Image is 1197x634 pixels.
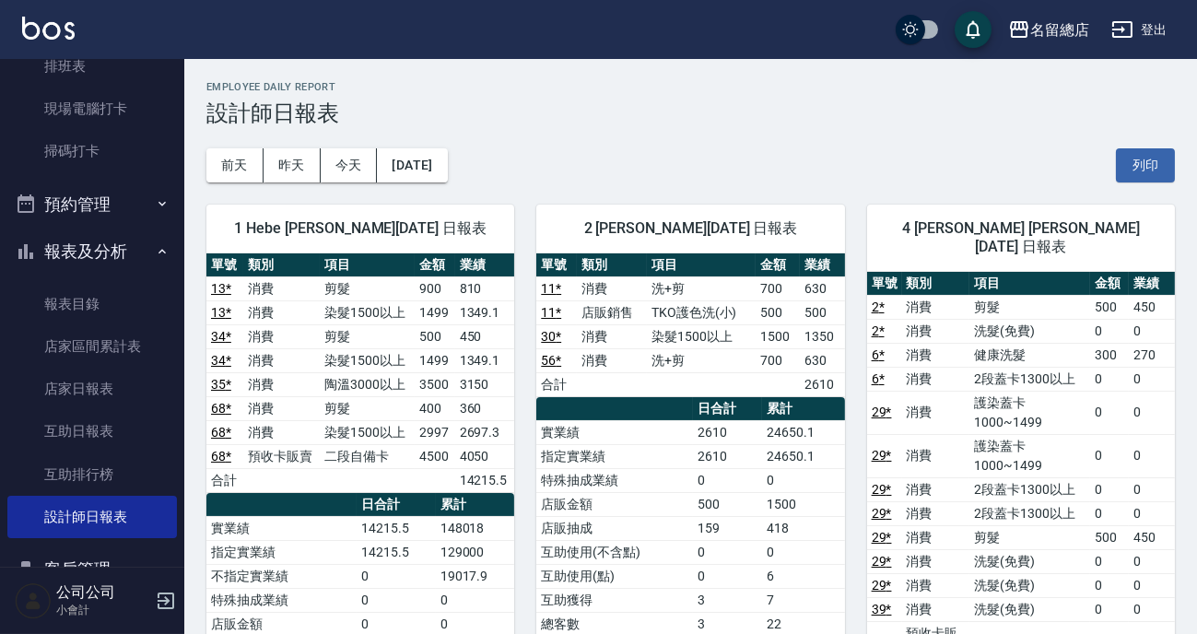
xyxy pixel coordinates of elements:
[577,276,647,300] td: 消費
[1090,272,1129,296] th: 金額
[902,367,970,391] td: 消費
[415,276,455,300] td: 900
[1129,272,1175,296] th: 業績
[762,397,844,421] th: 累計
[7,88,177,130] a: 現場電腦打卡
[693,468,762,492] td: 0
[7,453,177,496] a: 互助排行榜
[902,477,970,501] td: 消費
[1129,319,1175,343] td: 0
[969,319,1090,343] td: 洗髮(免費)
[762,444,844,468] td: 24650.1
[969,501,1090,525] td: 2段蓋卡1300以上
[969,573,1090,597] td: 洗髮(免費)
[969,295,1090,319] td: 剪髮
[206,516,357,540] td: 實業績
[889,219,1153,256] span: 4 [PERSON_NAME] [PERSON_NAME][DATE] 日報表
[902,272,970,296] th: 類別
[415,300,455,324] td: 1499
[7,130,177,172] a: 掃碼打卡
[415,253,455,277] th: 金額
[577,324,647,348] td: 消費
[756,348,800,372] td: 700
[320,324,414,348] td: 剪髮
[22,17,75,40] img: Logo
[762,588,844,612] td: 7
[756,276,800,300] td: 700
[1129,501,1175,525] td: 0
[415,396,455,420] td: 400
[969,597,1090,621] td: 洗髮(免費)
[1090,295,1129,319] td: 500
[1129,391,1175,434] td: 0
[7,181,177,229] button: 預約管理
[800,348,844,372] td: 630
[7,546,177,593] button: 客戶管理
[536,540,693,564] td: 互助使用(不含點)
[206,253,514,493] table: a dense table
[206,564,357,588] td: 不指定實業績
[536,468,693,492] td: 特殊抽成業績
[762,564,844,588] td: 6
[243,300,321,324] td: 消費
[800,276,844,300] td: 630
[243,348,321,372] td: 消費
[762,540,844,564] td: 0
[455,372,515,396] td: 3150
[1104,13,1175,47] button: 登出
[455,253,515,277] th: 業績
[7,368,177,410] a: 店家日報表
[7,496,177,538] a: 設計師日報表
[902,343,970,367] td: 消費
[762,516,844,540] td: 418
[357,540,436,564] td: 14215.5
[1090,573,1129,597] td: 0
[206,81,1175,93] h2: Employee Daily Report
[647,276,756,300] td: 洗+剪
[1090,525,1129,549] td: 500
[7,45,177,88] a: 排班表
[1116,148,1175,182] button: 列印
[1129,549,1175,573] td: 0
[800,324,844,348] td: 1350
[577,348,647,372] td: 消費
[415,348,455,372] td: 1499
[693,420,762,444] td: 2610
[243,276,321,300] td: 消費
[320,300,414,324] td: 染髮1500以上
[206,100,1175,126] h3: 設計師日報表
[693,564,762,588] td: 0
[1090,549,1129,573] td: 0
[536,516,693,540] td: 店販抽成
[320,253,414,277] th: 項目
[415,420,455,444] td: 2997
[558,219,822,238] span: 2 [PERSON_NAME][DATE] 日報表
[693,516,762,540] td: 159
[243,372,321,396] td: 消費
[969,391,1090,434] td: 護染蓋卡1000~1499
[1129,597,1175,621] td: 0
[206,468,243,492] td: 合計
[1090,477,1129,501] td: 0
[243,396,321,420] td: 消費
[800,253,844,277] th: 業績
[969,367,1090,391] td: 2段蓋卡1300以上
[756,300,800,324] td: 500
[229,219,492,238] span: 1 Hebe [PERSON_NAME][DATE] 日報表
[1129,573,1175,597] td: 0
[693,588,762,612] td: 3
[206,588,357,612] td: 特殊抽成業績
[243,324,321,348] td: 消費
[1090,367,1129,391] td: 0
[436,540,515,564] td: 129000
[7,410,177,452] a: 互助日報表
[320,372,414,396] td: 陶溫3000以上
[969,549,1090,573] td: 洗髮(免費)
[56,583,150,602] h5: 公司公司
[647,253,756,277] th: 項目
[377,148,447,182] button: [DATE]
[902,573,970,597] td: 消費
[536,444,693,468] td: 指定實業績
[1129,477,1175,501] td: 0
[756,253,800,277] th: 金額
